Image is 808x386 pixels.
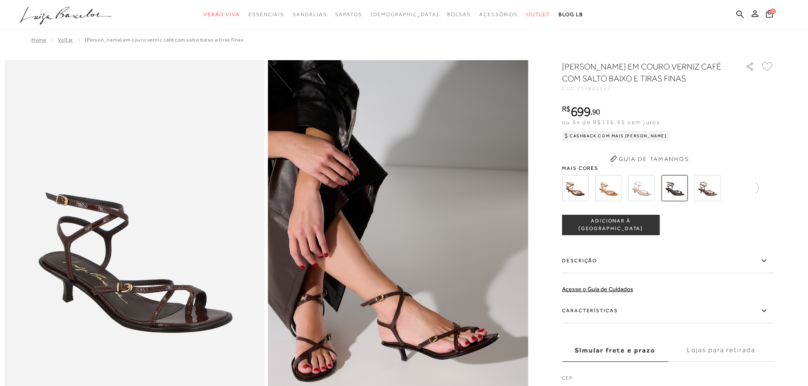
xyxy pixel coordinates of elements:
[249,11,284,17] span: Essenciais
[335,11,362,17] span: Sapatos
[31,37,46,43] a: Home
[371,11,439,17] span: [DEMOGRAPHIC_DATA]
[562,339,668,362] label: Simular frete e prazo
[628,175,654,201] img: SANDÁLIA DE TIRAS FINAS METALIZADA PRATA COM SALTO BAIXO
[562,61,721,84] h1: [PERSON_NAME] EM COURO VERNIZ CAFÉ COM SALTO BAIXO E TIRAS FINAS
[668,339,774,362] label: Lojas para retirada
[570,104,590,119] span: 699
[562,131,670,141] div: Cashback com Mais [PERSON_NAME]
[590,108,600,116] i: ,
[562,86,732,91] div: CÓD:
[335,7,362,22] a: categoryNavScreenReaderText
[562,217,659,232] span: ADICIONAR À [GEOGRAPHIC_DATA]
[293,11,327,17] span: Sandálias
[293,7,327,22] a: categoryNavScreenReaderText
[559,7,583,22] a: BLOG LB
[562,299,774,323] label: Características
[592,107,600,116] span: 90
[562,215,660,235] button: ADICIONAR À [GEOGRAPHIC_DATA]
[562,374,774,386] label: CEP
[763,9,775,21] button: 0
[577,86,611,92] span: 136800242
[595,175,621,201] img: SANDÁLIA DE TIRAS FINAS EM COURO CARAMELO COM SALTO BAIXO
[371,7,439,22] a: noSubCategoriesText
[447,7,471,22] a: categoryNavScreenReaderText
[526,11,550,17] span: Outlet
[562,105,570,113] i: R$
[479,11,518,17] span: Acessórios
[204,7,240,22] a: categoryNavScreenReaderText
[447,11,471,17] span: Bolsas
[562,175,588,201] img: SANDÁLIA DE TIRAS FINAS EM COURO CAFÉ COM SALTO BAIXO
[562,119,660,125] span: ou 6x de R$116,65 sem juros
[58,37,73,43] a: Voltar
[249,7,284,22] a: categoryNavScreenReaderText
[562,249,774,273] label: Descrição
[479,7,518,22] a: categoryNavScreenReaderText
[661,175,688,201] img: SANDÁLIA EM COURO VERNIZ CAFÉ COM SALTO BAIXO E TIRAS FINAS
[562,166,774,171] span: Mais cores
[204,11,240,17] span: Verão Viva
[559,11,583,17] span: BLOG LB
[694,175,721,201] img: SANDÁLIA EM COURO VERNIZ CARAMELO COM SALTO BAIXO E TIRAS FINAS
[85,37,243,43] span: [PERSON_NAME] EM COURO VERNIZ CAFÉ COM SALTO BAIXO E TIRAS FINAS
[562,286,633,292] a: Acesse o Guia de Cuidados
[526,7,550,22] a: categoryNavScreenReaderText
[770,8,776,14] span: 0
[607,152,692,166] button: Guia de Tamanhos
